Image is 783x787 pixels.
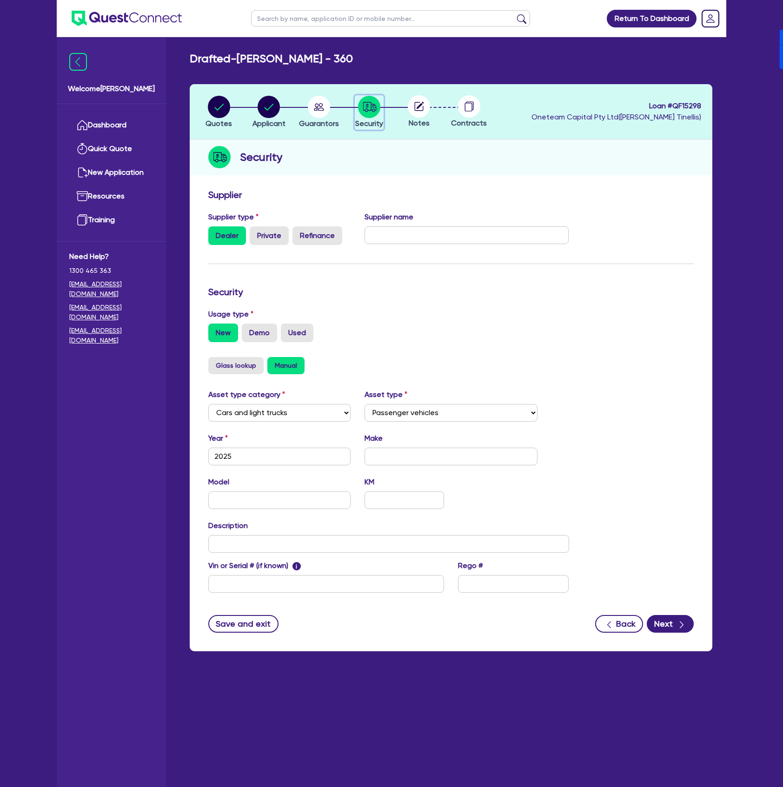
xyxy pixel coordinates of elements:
button: Next [647,615,694,633]
span: 1300 465 363 [69,266,153,276]
span: Oneteam Capital Pty Ltd ( [PERSON_NAME] Tinellis ) [531,112,701,121]
label: Year [208,433,228,444]
h3: Security [208,286,694,298]
label: Make [365,433,383,444]
a: [EMAIL_ADDRESS][DOMAIN_NAME] [69,303,153,322]
span: Guarantors [299,119,339,128]
label: Used [281,324,313,342]
label: KM [365,476,374,488]
label: Asset type category [208,389,285,400]
label: Supplier type [208,212,259,223]
span: Need Help? [69,251,153,262]
a: [EMAIL_ADDRESS][DOMAIN_NAME] [69,326,153,345]
label: Supplier name [365,212,413,223]
a: Training [69,208,153,232]
label: Rego # [458,560,483,571]
label: Demo [242,324,277,342]
label: Usage type [208,309,253,320]
label: Asset type [365,389,407,400]
span: Quotes [206,119,232,128]
span: i [292,562,301,570]
button: Save and exit [208,615,279,633]
a: New Application [69,161,153,185]
img: quick-quote [77,143,88,154]
span: Applicant [252,119,285,128]
button: Glass lookup [208,357,264,374]
h2: Security [240,149,282,165]
span: Welcome [PERSON_NAME] [68,83,155,94]
label: Model [208,476,229,488]
label: New [208,324,238,342]
button: Security [355,95,384,130]
a: Dashboard [69,113,153,137]
img: step-icon [208,146,231,168]
a: [EMAIL_ADDRESS][DOMAIN_NAME] [69,279,153,299]
span: Security [355,119,383,128]
h3: Supplier [208,189,694,200]
img: resources [77,191,88,202]
a: Dropdown toggle [698,7,723,31]
button: Quotes [205,95,232,130]
a: Quick Quote [69,137,153,161]
input: Search by name, application ID or mobile number... [251,10,530,26]
label: Dealer [208,226,246,245]
button: Back [595,615,643,633]
button: Applicant [252,95,286,130]
span: Loan # QF15298 [531,100,701,112]
a: Return To Dashboard [607,10,697,27]
img: training [77,214,88,225]
img: quest-connect-logo-blue [72,11,182,26]
label: Description [208,520,248,531]
span: Notes [409,119,430,127]
h2: Drafted - [PERSON_NAME] - 360 [190,52,353,66]
img: icon-menu-close [69,53,87,71]
button: Manual [267,357,305,374]
label: Refinance [292,226,342,245]
button: Guarantors [299,95,339,130]
label: Private [250,226,289,245]
span: Contracts [451,119,487,127]
img: new-application [77,167,88,178]
label: Vin or Serial # (if known) [208,560,301,571]
a: Resources [69,185,153,208]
